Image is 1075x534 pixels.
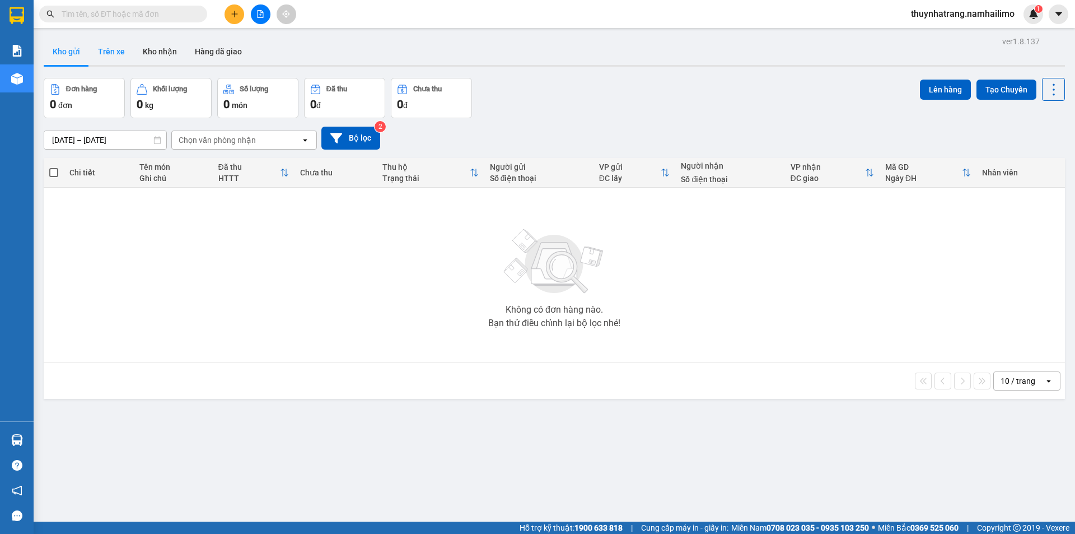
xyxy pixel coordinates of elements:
[44,38,89,65] button: Kho gửi
[976,80,1036,100] button: Tạo Chuyến
[326,85,347,93] div: Đã thu
[12,485,22,496] span: notification
[139,162,207,171] div: Tên món
[231,10,239,18] span: plus
[277,4,296,24] button: aim
[62,8,194,20] input: Tìm tên, số ĐT hoặc mã đơn
[403,101,408,110] span: đ
[631,522,633,534] span: |
[218,174,281,183] div: HTTT
[506,305,603,314] div: Không có đơn hàng nào.
[89,38,134,65] button: Trên xe
[44,131,166,149] input: Select a date range.
[885,174,962,183] div: Ngày ĐH
[130,78,212,118] button: Khối lượng0kg
[1049,4,1068,24] button: caret-down
[10,7,24,24] img: logo-vxr
[397,97,403,111] span: 0
[391,78,472,118] button: Chưa thu0đ
[1001,375,1035,387] div: 10 / trang
[10,36,123,50] div: [PERSON_NAME]
[375,121,386,132] sup: 2
[12,510,22,521] span: message
[282,10,290,18] span: aim
[681,175,779,184] div: Số điện thoại
[50,97,56,111] span: 0
[574,523,623,532] strong: 1900 633 818
[240,85,268,93] div: Số lượng
[186,38,251,65] button: Hàng đã giao
[11,434,23,446] img: warehouse-icon
[785,158,880,188] th: Toggle SortBy
[1002,35,1040,48] div: ver 1.8.137
[256,10,264,18] span: file-add
[920,80,971,100] button: Lên hàng
[10,50,123,66] div: 0904455465
[1036,5,1040,13] span: 1
[878,522,959,534] span: Miền Bắc
[44,78,125,118] button: Đơn hàng0đơn
[880,158,976,188] th: Toggle SortBy
[641,522,728,534] span: Cung cấp máy in - giấy in:
[321,127,380,150] button: Bộ lọc
[498,222,610,301] img: svg+xml;base64,PHN2ZyBjbGFzcz0ibGlzdC1wbHVnX19zdmciIHhtbG5zPSJodHRwOi8vd3d3LnczLm9yZy8yMDAwL3N2Zy...
[872,526,875,530] span: ⚪️
[145,101,153,110] span: kg
[599,174,661,183] div: ĐC lấy
[134,38,186,65] button: Kho nhận
[967,522,969,534] span: |
[139,174,207,183] div: Ghi chú
[131,36,221,50] div: CHỊ TUYỀN PT
[10,11,27,22] span: Gửi:
[1054,9,1064,19] span: caret-down
[131,50,221,66] div: 0909809183
[902,7,1023,21] span: thuynhatrang.namhailimo
[217,78,298,118] button: Số lượng0món
[225,4,244,24] button: plus
[766,523,869,532] strong: 0708 023 035 - 0935 103 250
[12,460,22,471] span: question-circle
[304,78,385,118] button: Đã thu0đ
[58,101,72,110] span: đơn
[153,85,187,93] div: Khối lượng
[593,158,676,188] th: Toggle SortBy
[131,10,221,36] div: VP [PERSON_NAME]
[377,158,484,188] th: Toggle SortBy
[599,162,661,171] div: VP gửi
[129,75,145,87] span: CC :
[251,4,270,24] button: file-add
[1013,524,1021,532] span: copyright
[131,11,158,22] span: Nhận:
[791,162,865,171] div: VP nhận
[232,101,247,110] span: món
[137,97,143,111] span: 0
[310,97,316,111] span: 0
[213,158,295,188] th: Toggle SortBy
[520,522,623,534] span: Hỗ trợ kỹ thuật:
[218,162,281,171] div: Đã thu
[300,168,371,177] div: Chưa thu
[179,134,256,146] div: Chọn văn phòng nhận
[301,136,310,145] svg: open
[982,168,1059,177] div: Nhân viên
[731,522,869,534] span: Miền Nam
[10,10,123,36] div: VP [GEOGRAPHIC_DATA]
[885,162,962,171] div: Mã GD
[129,72,222,88] div: 100.000
[413,85,442,93] div: Chưa thu
[382,162,470,171] div: Thu hộ
[681,161,779,170] div: Người nhận
[791,174,865,183] div: ĐC giao
[69,168,128,177] div: Chi tiết
[910,523,959,532] strong: 0369 525 060
[11,45,23,57] img: solution-icon
[490,174,588,183] div: Số điện thoại
[46,10,54,18] span: search
[316,101,321,110] span: đ
[1035,5,1043,13] sup: 1
[490,162,588,171] div: Người gửi
[11,73,23,85] img: warehouse-icon
[382,174,470,183] div: Trạng thái
[1029,9,1039,19] img: icon-new-feature
[1044,377,1053,386] svg: open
